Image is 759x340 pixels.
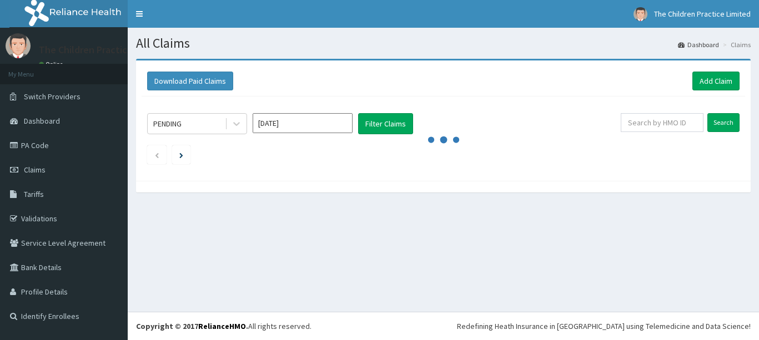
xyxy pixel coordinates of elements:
[24,116,60,126] span: Dashboard
[358,113,413,134] button: Filter Claims
[6,33,31,58] img: User Image
[720,40,751,49] li: Claims
[198,321,246,331] a: RelianceHMO
[179,150,183,160] a: Next page
[692,72,740,90] a: Add Claim
[136,321,248,331] strong: Copyright © 2017 .
[136,36,751,50] h1: All Claims
[39,45,168,55] p: The Children Practice Limited
[24,165,46,175] span: Claims
[707,113,740,132] input: Search
[654,9,751,19] span: The Children Practice Limited
[427,123,460,156] svg: audio-loading
[153,118,182,129] div: PENDING
[24,189,44,199] span: Tariffs
[128,312,759,340] footer: All rights reserved.
[24,92,81,102] span: Switch Providers
[253,113,353,133] input: Select Month and Year
[634,7,647,21] img: User Image
[621,113,703,132] input: Search by HMO ID
[457,321,751,332] div: Redefining Heath Insurance in [GEOGRAPHIC_DATA] using Telemedicine and Data Science!
[154,150,159,160] a: Previous page
[39,60,66,68] a: Online
[147,72,233,90] button: Download Paid Claims
[678,40,719,49] a: Dashboard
